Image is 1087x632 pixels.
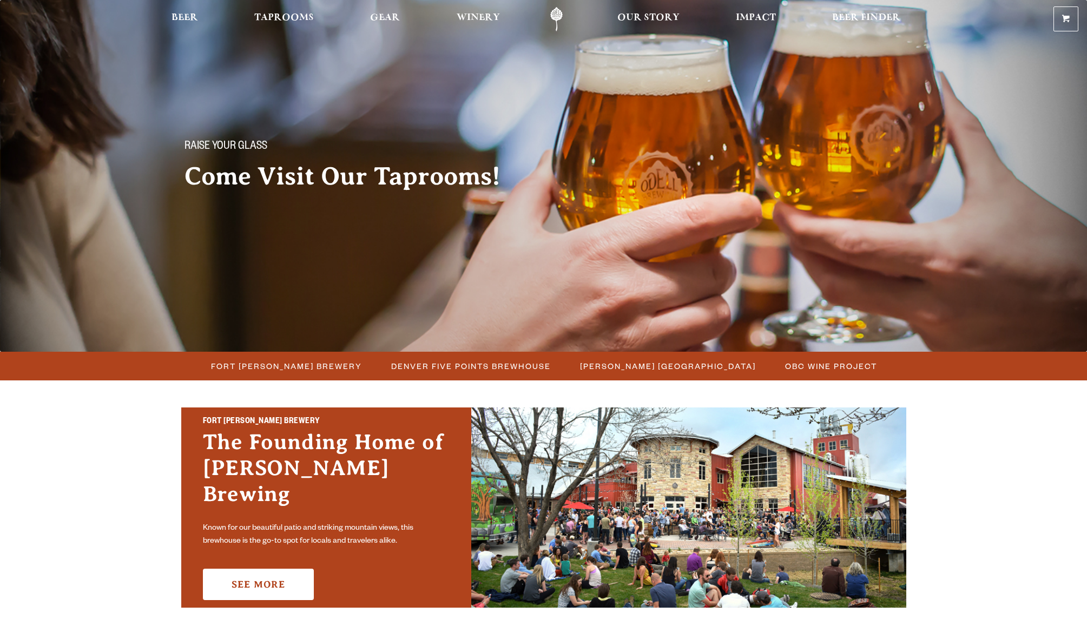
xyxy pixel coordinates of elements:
p: Known for our beautiful patio and striking mountain views, this brewhouse is the go-to spot for l... [203,522,450,548]
a: OBC Wine Project [779,358,882,374]
span: Impact [736,14,776,22]
span: Beer [172,14,198,22]
a: Gear [363,7,407,31]
h2: Come Visit Our Taprooms! [185,163,522,190]
span: Beer Finder [832,14,900,22]
a: Odell Home [536,7,577,31]
a: Taprooms [247,7,321,31]
h2: Fort [PERSON_NAME] Brewery [203,415,450,429]
span: [PERSON_NAME] [GEOGRAPHIC_DATA] [580,358,756,374]
span: Raise your glass [185,140,267,154]
span: Fort [PERSON_NAME] Brewery [211,358,362,374]
span: Taprooms [254,14,314,22]
a: Fort [PERSON_NAME] Brewery [205,358,367,374]
span: Our Story [617,14,680,22]
span: Winery [457,14,500,22]
img: Fort Collins Brewery & Taproom' [471,407,906,608]
a: [PERSON_NAME] [GEOGRAPHIC_DATA] [574,358,761,374]
a: Our Story [610,7,687,31]
a: Beer Finder [825,7,907,31]
a: Impact [729,7,783,31]
h3: The Founding Home of [PERSON_NAME] Brewing [203,429,450,518]
a: Winery [450,7,507,31]
a: Denver Five Points Brewhouse [385,358,556,374]
span: Gear [370,14,400,22]
span: Denver Five Points Brewhouse [391,358,551,374]
span: OBC Wine Project [785,358,877,374]
a: Beer [164,7,205,31]
a: See More [203,569,314,600]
